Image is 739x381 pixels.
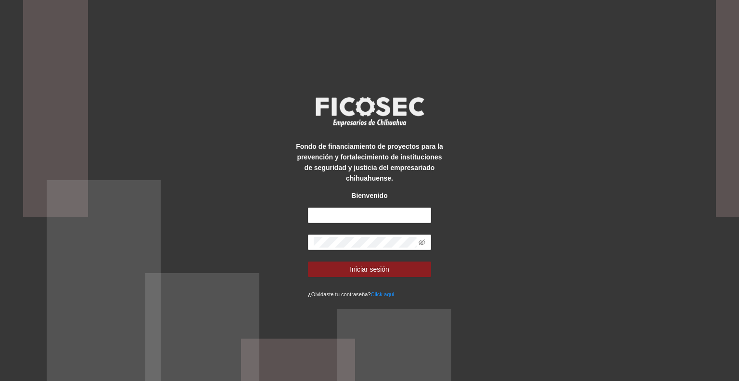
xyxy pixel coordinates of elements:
img: logo [309,94,430,130]
a: Click aqui [371,291,395,297]
strong: Bienvenido [351,192,387,199]
span: Iniciar sesión [350,264,389,275]
span: eye-invisible [419,239,425,246]
button: Iniciar sesión [308,262,431,277]
small: ¿Olvidaste tu contraseña? [308,291,394,297]
strong: Fondo de financiamiento de proyectos para la prevención y fortalecimiento de instituciones de seg... [296,143,443,182]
